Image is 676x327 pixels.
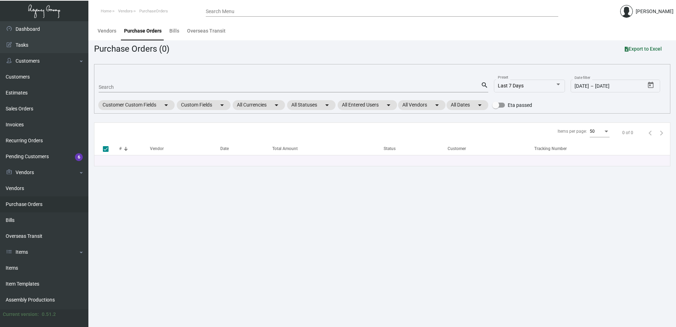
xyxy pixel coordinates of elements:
[508,101,532,109] span: Eta passed
[481,81,488,90] mat-icon: search
[384,145,396,152] div: Status
[150,145,220,152] div: Vendor
[590,84,594,89] span: –
[233,100,285,110] mat-chip: All Currencies
[187,27,226,35] div: Overseas Transit
[590,129,595,134] span: 50
[98,27,116,35] div: Vendors
[619,42,668,55] button: Export to Excel
[622,130,633,136] div: 0 of 0
[590,129,610,134] mat-select: Items per page:
[534,145,670,152] div: Tracking Number
[476,101,484,109] mat-icon: arrow_drop_down
[558,128,587,134] div: Items per page:
[272,145,383,152] div: Total Amount
[220,145,229,152] div: Date
[272,101,281,109] mat-icon: arrow_drop_down
[287,100,336,110] mat-chip: All Statuses
[101,9,111,13] span: Home
[448,145,534,152] div: Customer
[119,145,150,152] div: #
[433,101,441,109] mat-icon: arrow_drop_down
[272,145,298,152] div: Total Amount
[220,145,272,152] div: Date
[139,9,168,13] span: PurchaseOrders
[98,100,175,110] mat-chip: Customer Custom Fields
[595,84,629,89] input: End date
[398,100,445,110] mat-chip: All Vendors
[162,101,170,109] mat-icon: arrow_drop_down
[42,311,56,318] div: 0.51.2
[94,42,169,55] div: Purchase Orders (0)
[119,145,122,152] div: #
[384,145,448,152] div: Status
[118,9,133,13] span: Vendors
[656,127,667,138] button: Next page
[150,145,164,152] div: Vendor
[534,145,567,152] div: Tracking Number
[625,46,662,52] span: Export to Excel
[448,145,466,152] div: Customer
[447,100,488,110] mat-chip: All Dates
[620,5,633,18] img: admin@bootstrapmaster.com
[218,101,226,109] mat-icon: arrow_drop_down
[177,100,231,110] mat-chip: Custom Fields
[575,84,589,89] input: Start date
[384,101,393,109] mat-icon: arrow_drop_down
[636,8,674,15] div: [PERSON_NAME]
[498,83,524,88] span: Last 7 Days
[323,101,331,109] mat-icon: arrow_drop_down
[169,27,179,35] div: Bills
[124,27,162,35] div: Purchase Orders
[645,80,657,91] button: Open calendar
[338,100,397,110] mat-chip: All Entered Users
[645,127,656,138] button: Previous page
[3,311,39,318] div: Current version:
